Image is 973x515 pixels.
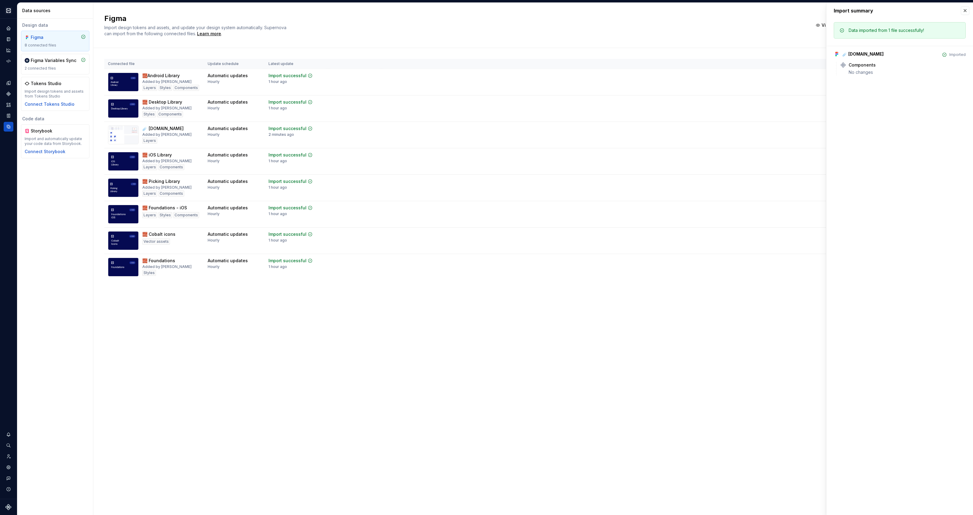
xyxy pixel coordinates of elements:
div: Import successful [268,205,306,211]
div: 1 hour ago [268,185,287,190]
div: Automatic updates [208,258,248,264]
a: Learn more [197,31,221,37]
div: Design data [21,22,89,28]
a: Assets [4,100,13,110]
div: Components [173,85,199,91]
div: Analytics [4,45,13,55]
div: ☄️ [DOMAIN_NAME] [142,125,184,132]
button: Contact support [4,473,13,483]
div: No changes [849,69,966,75]
button: Search ⌘K [4,441,13,450]
div: Code data [21,116,89,122]
div: 🧱 Cobalt icons [142,231,175,237]
a: Home [4,23,13,33]
div: Data sources [22,8,91,14]
a: Settings [4,462,13,472]
div: 🧱Android Library [142,73,180,79]
a: Figma8 connected files [21,31,89,51]
div: Components [157,111,183,117]
svg: Supernova Logo [5,504,12,510]
div: Automatic updates [208,152,248,158]
div: Data sources [4,122,13,132]
div: 🧱 iOS Library [142,152,172,158]
a: Storybook stories [4,111,13,121]
div: Automatic updates [208,231,248,237]
div: Hourly [208,264,220,269]
a: Design tokens [4,78,13,88]
th: Update schedule [204,59,265,69]
div: Automatic updates [208,205,248,211]
div: Components [158,164,184,170]
div: Data imported from 1 file successfully! [849,27,924,33]
a: Documentation [4,34,13,44]
div: 1 hour ago [268,238,287,243]
div: Automatic updates [208,73,248,79]
th: Connected file [104,59,204,69]
h2: Figma [104,14,805,23]
a: Components [4,89,13,99]
div: Storybook [31,128,60,134]
div: Import summary [834,7,873,14]
button: Connect Storybook [25,149,65,155]
div: 1 hour ago [268,264,287,269]
a: Tokens StudioImport design tokens and assets from Tokens StudioConnect Tokens Studio [21,77,89,111]
div: 2 minutes ago [268,132,294,137]
div: 🧱 Foundations [142,258,175,264]
a: Invite team [4,451,13,461]
div: Automatic updates [208,178,248,184]
div: Vector assets [142,239,170,245]
div: Figma Variables Sync [31,57,76,64]
div: Styles [158,212,172,218]
th: Latest update [265,59,328,69]
div: Added by [PERSON_NAME] [142,106,192,111]
div: Import successful [268,99,306,105]
div: Import and automatically update your code data from Storybook. [25,136,86,146]
div: ☄️ [DOMAIN_NAME] [842,51,884,57]
div: 🧱 Desktop Library [142,99,182,105]
div: Import successful [268,73,306,79]
button: Notifications [4,430,13,439]
div: Tokens Studio [31,81,61,87]
div: Hourly [208,106,220,111]
img: e3886e02-c8c5-455d-9336-29756fd03ba2.png [5,7,12,14]
div: Added by [PERSON_NAME] [142,132,192,137]
div: Components [158,191,184,197]
div: Import successful [268,231,306,237]
a: StorybookImport and automatically update your code data from Storybook.Connect Storybook [21,124,89,158]
div: Components [173,212,199,218]
div: Styles [158,85,172,91]
div: Added by [PERSON_NAME] [142,79,192,84]
div: 8 connected files [25,43,86,48]
div: Layers [142,164,157,170]
span: . [196,32,222,36]
div: Layers [142,138,157,144]
span: View summary [822,22,853,28]
div: 1 hour ago [268,211,287,216]
span: Import design tokens and assets, and update your design system automatically. Supernova can impor... [104,25,288,36]
div: Imported [949,52,966,57]
div: Hourly [208,185,220,190]
a: Code automation [4,56,13,66]
button: Connect Tokens Studio [25,101,74,107]
div: Added by [PERSON_NAME] [142,159,192,163]
div: Import successful [268,178,306,184]
div: Automatic updates [208,99,248,105]
a: Figma Variables Sync2 connected files [21,54,89,74]
div: Styles [142,270,156,276]
div: Added by [PERSON_NAME] [142,264,192,269]
div: Import successful [268,258,306,264]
